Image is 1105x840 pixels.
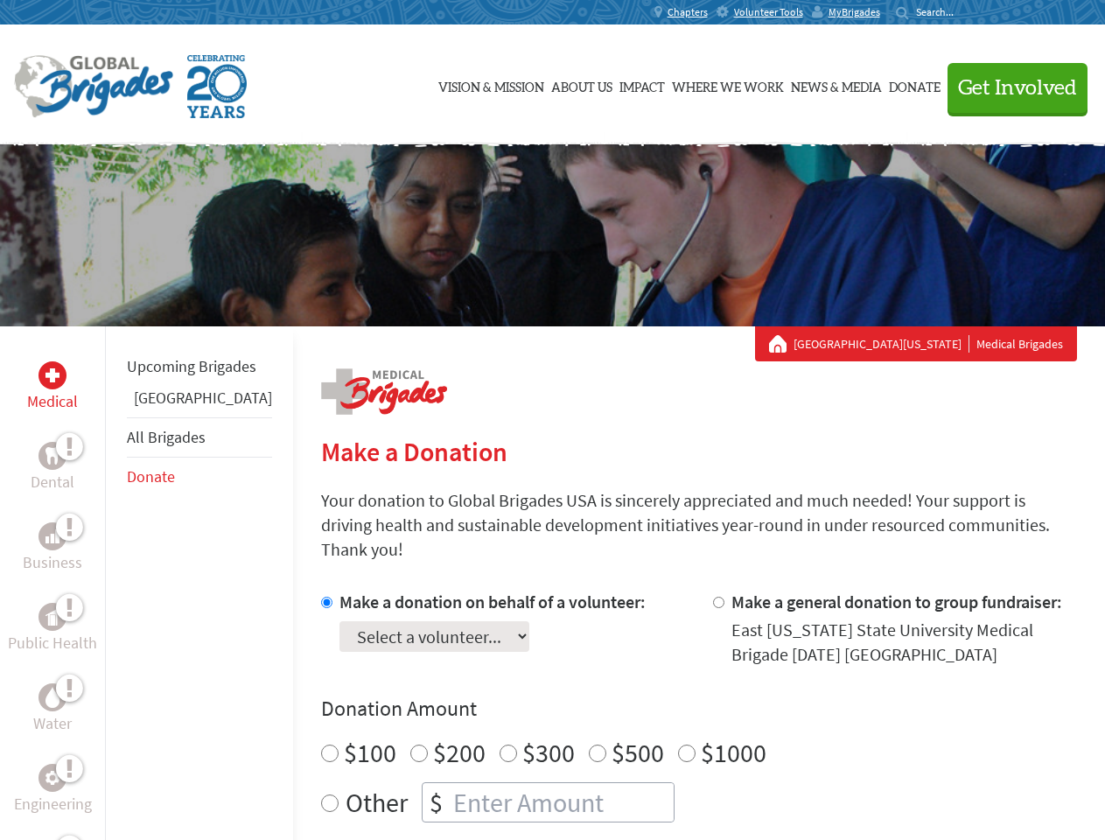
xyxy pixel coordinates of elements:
img: Global Brigades Logo [14,55,173,118]
h4: Donation Amount [321,695,1077,723]
a: Donate [889,41,941,129]
div: Business [38,522,66,550]
img: Business [45,529,59,543]
a: News & Media [791,41,882,129]
a: [GEOGRAPHIC_DATA][US_STATE] [794,335,969,353]
a: Public HealthPublic Health [8,603,97,655]
a: BusinessBusiness [23,522,82,575]
a: EngineeringEngineering [14,764,92,816]
a: Where We Work [672,41,784,129]
a: DentalDental [31,442,74,494]
p: Dental [31,470,74,494]
p: Public Health [8,631,97,655]
button: Get Involved [948,63,1088,113]
li: Donate [127,458,272,496]
a: All Brigades [127,427,206,447]
span: MyBrigades [829,5,880,19]
span: Volunteer Tools [734,5,803,19]
div: Medical Brigades [769,335,1063,353]
span: Get Involved [958,78,1077,99]
img: Public Health [45,608,59,626]
a: [GEOGRAPHIC_DATA] [134,388,272,408]
label: $100 [344,736,396,769]
a: Vision & Mission [438,41,544,129]
p: Your donation to Global Brigades USA is sincerely appreciated and much needed! Your support is dr... [321,488,1077,562]
label: $500 [612,736,664,769]
a: Donate [127,466,175,486]
img: Medical [45,368,59,382]
a: WaterWater [33,683,72,736]
a: MedicalMedical [27,361,78,414]
label: $1000 [701,736,766,769]
label: $200 [433,736,486,769]
img: Dental [45,447,59,464]
label: Other [346,782,408,822]
div: $ [423,783,450,822]
li: All Brigades [127,417,272,458]
li: Upcoming Brigades [127,347,272,386]
a: Upcoming Brigades [127,356,256,376]
div: Dental [38,442,66,470]
img: Engineering [45,771,59,785]
span: Chapters [668,5,708,19]
div: Public Health [38,603,66,631]
div: Water [38,683,66,711]
label: $300 [522,736,575,769]
a: About Us [551,41,612,129]
img: logo-medical.png [321,368,447,415]
div: Medical [38,361,66,389]
img: Water [45,687,59,707]
div: East [US_STATE] State University Medical Brigade [DATE] [GEOGRAPHIC_DATA] [731,618,1077,667]
p: Water [33,711,72,736]
img: Global Brigades Celebrating 20 Years [187,55,247,118]
input: Enter Amount [450,783,674,822]
p: Engineering [14,792,92,816]
label: Make a general donation to group fundraiser: [731,591,1062,612]
a: Impact [619,41,665,129]
label: Make a donation on behalf of a volunteer: [339,591,646,612]
li: Panama [127,386,272,417]
input: Search... [916,5,966,18]
h2: Make a Donation [321,436,1077,467]
p: Business [23,550,82,575]
div: Engineering [38,764,66,792]
p: Medical [27,389,78,414]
